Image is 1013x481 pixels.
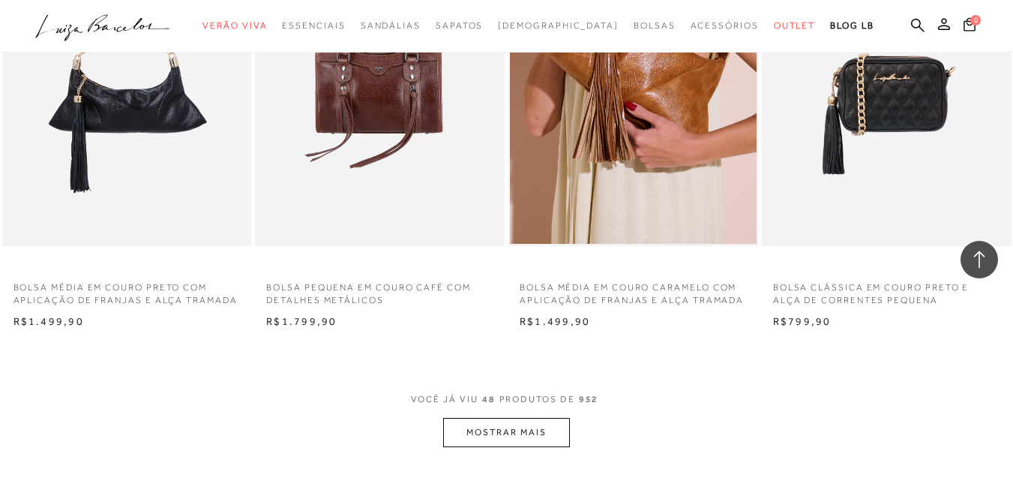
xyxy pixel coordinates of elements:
span: R$1.799,90 [266,315,337,327]
a: BOLSA PEQUENA EM COURO CAFÉ COM DETALHES METÁLICOS [255,272,505,307]
a: categoryNavScreenReaderText [691,12,759,40]
a: BOLSA MÉDIA EM COURO PRETO COM APLICAÇÃO DE FRANJAS E ALÇA TRAMADA [2,272,252,307]
span: Sapatos [436,20,483,31]
span: [DEMOGRAPHIC_DATA] [498,20,619,31]
button: 0 [959,17,980,37]
a: BLOG LB [830,12,874,40]
a: categoryNavScreenReaderText [202,12,267,40]
span: 48 [482,394,496,404]
a: categoryNavScreenReaderText [282,12,345,40]
span: R$1.499,90 [13,315,84,327]
span: Outlet [774,20,816,31]
a: categoryNavScreenReaderText [436,12,483,40]
span: Acessórios [691,20,759,31]
a: categoryNavScreenReaderText [774,12,816,40]
span: 952 [579,394,599,404]
span: Sandálias [361,20,421,31]
a: categoryNavScreenReaderText [634,12,676,40]
span: Essenciais [282,20,345,31]
span: R$1.499,90 [520,315,590,327]
span: 0 [970,15,981,26]
span: R$799,90 [773,315,832,327]
span: Bolsas [634,20,676,31]
button: MOSTRAR MAIS [443,418,569,447]
a: noSubCategoriesText [498,12,619,40]
a: BOLSA MÉDIA EM COURO CARAMELO COM APLICAÇÃO DE FRANJAS E ALÇA TRAMADA [508,272,758,307]
span: Verão Viva [202,20,267,31]
span: VOCÊ JÁ VIU PRODUTOS DE [411,394,603,404]
a: categoryNavScreenReaderText [361,12,421,40]
a: BOLSA CLÁSSICA EM COURO PRETO E ALÇA DE CORRENTES PEQUENA [762,272,1012,307]
span: BLOG LB [830,20,874,31]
